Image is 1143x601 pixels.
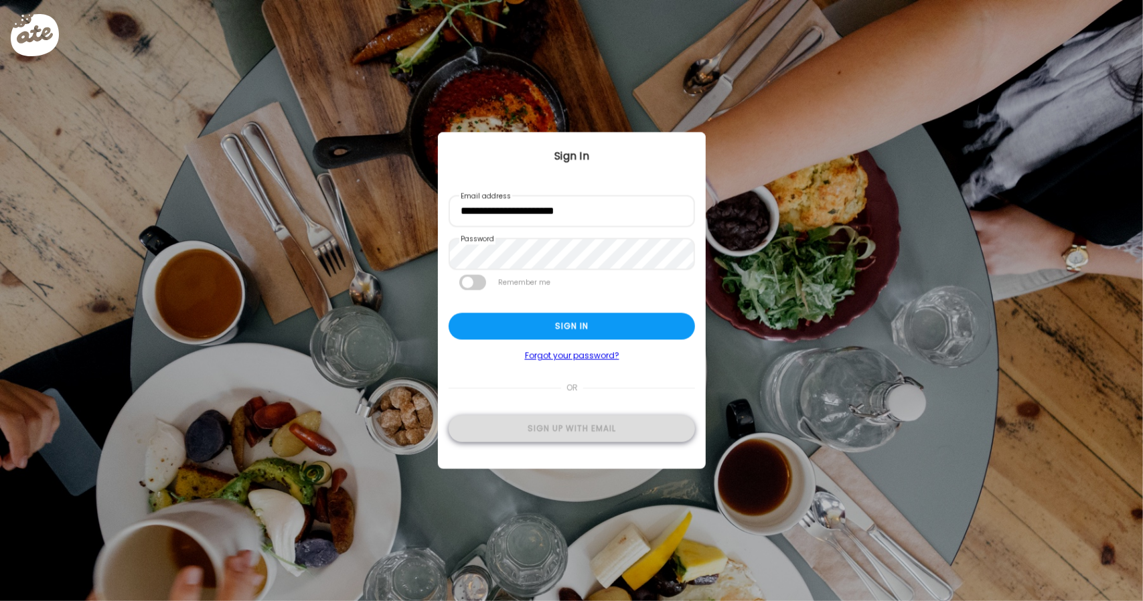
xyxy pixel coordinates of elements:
span: or [560,375,583,402]
label: Remember me [497,275,552,290]
label: Email address [459,191,512,202]
a: Forgot your password? [449,351,695,361]
div: Sign in [449,313,695,340]
div: Sign up with email [449,416,695,442]
div: Sign In [438,149,706,165]
label: Password [459,234,496,245]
